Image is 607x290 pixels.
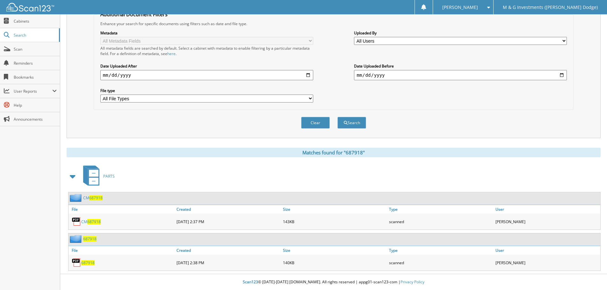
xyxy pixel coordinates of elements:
[14,32,56,38] span: Search
[100,46,313,56] div: All metadata fields are searched by default. Select a cabinet with metadata to enable filtering b...
[79,164,115,189] a: PARTS
[175,256,281,269] div: [DATE] 2:38 PM
[89,195,103,201] span: 687918
[14,18,57,24] span: Cabinets
[6,3,54,11] img: scan123-logo-white.svg
[281,246,388,255] a: Size
[301,117,330,129] button: Clear
[83,195,103,201] a: CM687918
[70,194,83,202] img: folder2.png
[503,5,598,9] span: M & G Investments ([PERSON_NAME] Dodge)
[387,215,494,228] div: scanned
[14,60,57,66] span: Reminders
[103,173,115,179] span: PARTS
[83,236,97,242] a: 687918
[281,215,388,228] div: 143KB
[354,30,567,36] label: Uploaded By
[87,219,101,224] span: 687918
[494,215,600,228] div: [PERSON_NAME]
[175,246,281,255] a: Created
[97,21,570,26] div: Enhance your search for specific documents using filters such as date and file type.
[69,205,175,214] a: File
[575,259,607,290] iframe: Chat Widget
[14,74,57,80] span: Bookmarks
[97,11,171,18] legend: Additional Document Filters
[81,260,95,265] a: 687918
[281,205,388,214] a: Size
[14,46,57,52] span: Scan
[281,256,388,269] div: 140KB
[494,256,600,269] div: [PERSON_NAME]
[100,88,313,93] label: File type
[175,205,281,214] a: Created
[354,70,567,80] input: end
[494,205,600,214] a: User
[72,217,81,226] img: PDF.png
[337,117,366,129] button: Search
[442,5,478,9] span: [PERSON_NAME]
[81,219,101,224] a: CM687918
[387,205,494,214] a: Type
[100,70,313,80] input: start
[70,235,83,243] img: folder2.png
[387,256,494,269] div: scanned
[100,30,313,36] label: Metadata
[354,63,567,69] label: Date Uploaded Before
[72,258,81,267] img: PDF.png
[67,148,601,157] div: Matches found for "687918"
[60,274,607,290] div: © [DATE]-[DATE] [DOMAIN_NAME]. All rights reserved | appg01-scan123-com |
[14,88,52,94] span: User Reports
[401,279,424,285] a: Privacy Policy
[69,246,175,255] a: File
[167,51,176,56] a: here
[14,103,57,108] span: Help
[243,279,258,285] span: Scan123
[494,246,600,255] a: User
[175,215,281,228] div: [DATE] 2:37 PM
[387,246,494,255] a: Type
[14,117,57,122] span: Announcements
[100,63,313,69] label: Date Uploaded After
